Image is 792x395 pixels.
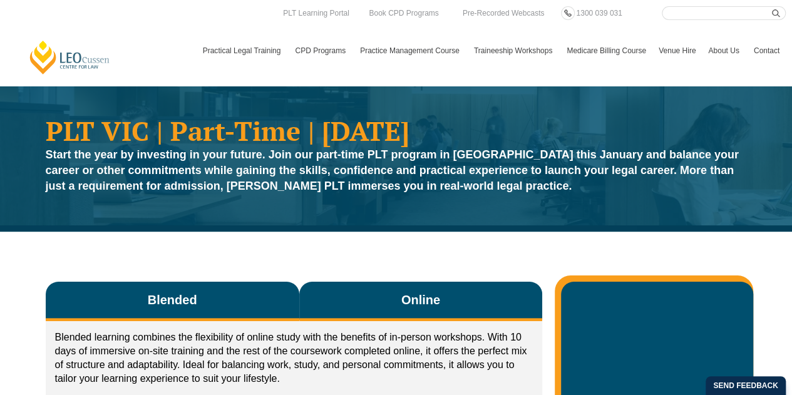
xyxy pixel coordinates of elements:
[560,33,652,69] a: Medicare Billing Course
[702,33,747,69] a: About Us
[401,291,440,309] span: Online
[354,33,468,69] a: Practice Management Course
[148,291,197,309] span: Blended
[46,148,739,192] strong: Start the year by investing in your future. Join our part-time PLT program in [GEOGRAPHIC_DATA] t...
[460,6,548,20] a: Pre-Recorded Webcasts
[197,33,289,69] a: Practical Legal Training
[55,331,533,386] p: Blended learning combines the flexibility of online study with the benefits of in-person workshop...
[652,33,702,69] a: Venue Hire
[576,9,622,18] span: 1300 039 031
[289,33,354,69] a: CPD Programs
[46,117,747,144] h1: PLT VIC | Part-Time | [DATE]
[366,6,441,20] a: Book CPD Programs
[28,39,111,75] a: [PERSON_NAME] Centre for Law
[280,6,352,20] a: PLT Learning Portal
[748,33,786,69] a: Contact
[573,6,625,20] a: 1300 039 031
[468,33,560,69] a: Traineeship Workshops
